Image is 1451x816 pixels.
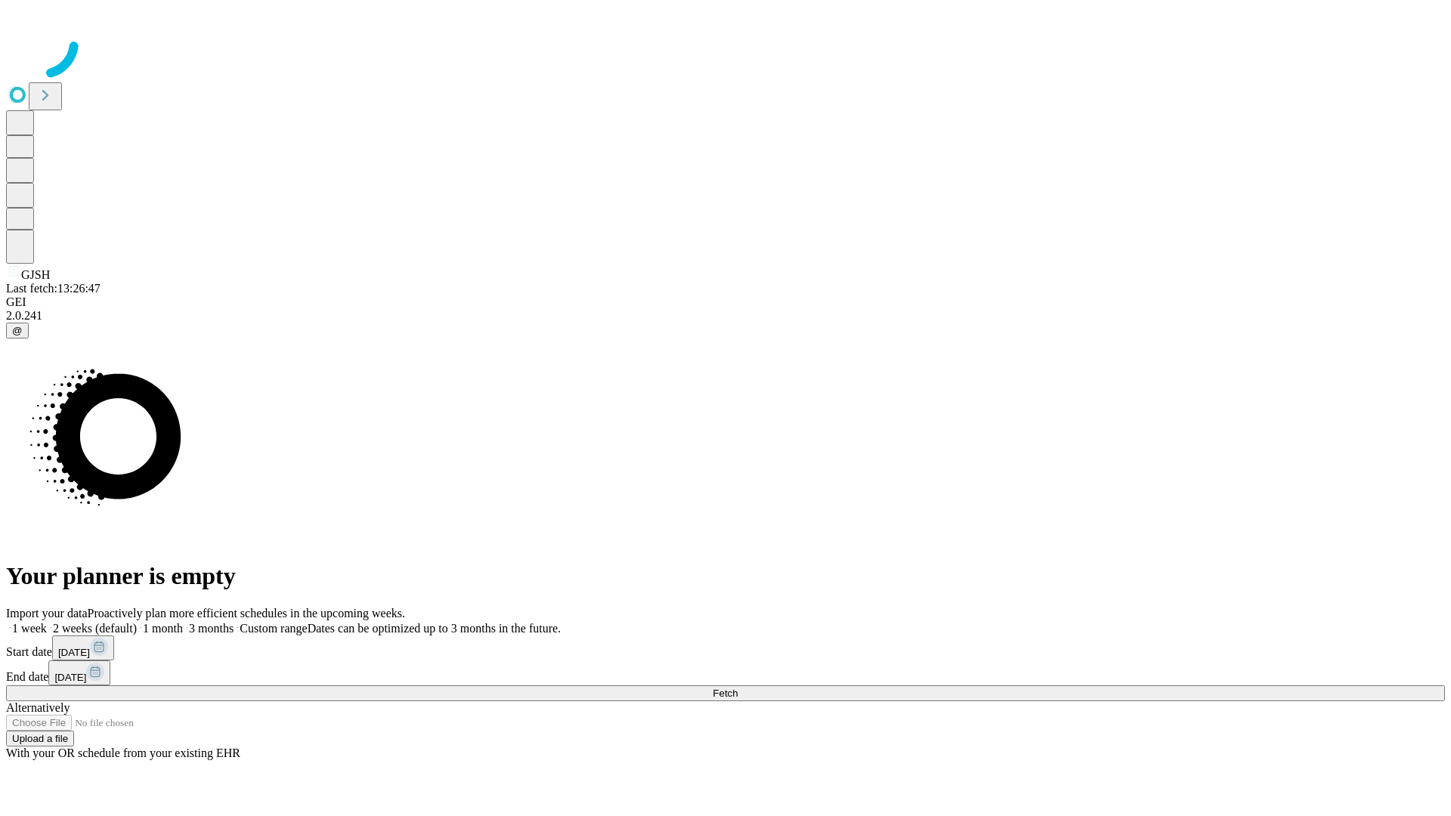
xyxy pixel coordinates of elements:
[143,622,183,635] span: 1 month
[6,607,88,620] span: Import your data
[189,622,234,635] span: 3 months
[6,323,29,338] button: @
[21,268,50,281] span: GJSH
[713,688,738,699] span: Fetch
[88,607,405,620] span: Proactively plan more efficient schedules in the upcoming weeks.
[6,309,1445,323] div: 2.0.241
[6,282,101,295] span: Last fetch: 13:26:47
[54,672,86,683] span: [DATE]
[6,295,1445,309] div: GEI
[6,731,74,746] button: Upload a file
[240,622,307,635] span: Custom range
[52,635,114,660] button: [DATE]
[53,622,137,635] span: 2 weeks (default)
[12,325,23,336] span: @
[308,622,561,635] span: Dates can be optimized up to 3 months in the future.
[6,685,1445,701] button: Fetch
[6,701,70,714] span: Alternatively
[6,746,240,759] span: With your OR schedule from your existing EHR
[6,635,1445,660] div: Start date
[6,660,1445,685] div: End date
[48,660,110,685] button: [DATE]
[58,647,90,658] span: [DATE]
[12,622,47,635] span: 1 week
[6,562,1445,590] h1: Your planner is empty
